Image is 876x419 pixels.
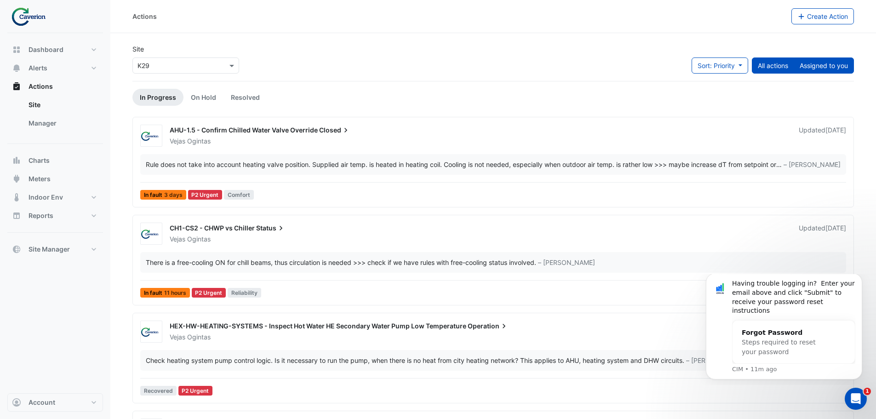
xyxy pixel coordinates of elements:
[7,59,103,77] button: Alerts
[807,12,848,20] span: Create Action
[40,5,163,41] div: Having trouble logging in? Enter your email above and click "Submit" to receive your password res...
[140,190,186,200] span: In fault
[319,126,350,135] span: Closed
[12,193,21,202] app-icon: Indoor Env
[50,64,124,81] span: Steps required to reset your password
[794,57,854,74] button: Assigned to you
[40,91,163,99] p: Message from CIM, sent 11m ago
[12,63,21,73] app-icon: Alerts
[29,45,63,54] span: Dashboard
[170,333,185,341] span: Vejas
[21,114,103,132] a: Manager
[141,327,162,337] img: Caverion
[223,89,267,106] a: Resolved
[50,54,135,63] div: Forgot Password
[146,160,841,169] div: …
[183,89,223,106] a: On Hold
[12,82,21,91] app-icon: Actions
[132,11,157,21] div: Actions
[845,388,867,410] iframe: Intercom live chat
[12,211,21,220] app-icon: Reports
[40,5,163,89] div: Message content
[7,188,103,207] button: Indoor Env
[188,190,223,200] div: P2 Urgent
[132,89,183,106] a: In Progress
[29,211,53,220] span: Reports
[140,288,190,298] span: In fault
[132,44,144,54] label: Site
[864,388,871,395] span: 1
[791,8,854,24] button: Create Action
[538,258,595,267] span: – [PERSON_NAME]
[11,7,52,26] img: Company Logo
[170,137,185,145] span: Vejas
[7,393,103,412] button: Account
[29,193,63,202] span: Indoor Env
[140,386,177,396] span: Recovered
[256,224,286,233] span: Status
[21,7,35,22] img: Profile image for CIM
[29,82,53,91] span: Actions
[146,258,536,267] div: There is a free-cooling ON for chill beams, thus circulation is needed >>> check if we have rules...
[228,288,261,298] span: Reliability
[7,40,103,59] button: Dashboard
[12,174,21,184] app-icon: Meters
[192,288,226,298] div: P2 Urgent
[187,235,211,244] span: Ogintas
[40,46,144,90] div: Forgot PasswordSteps required to reset your password
[164,192,183,198] span: 3 days
[692,274,876,385] iframe: Intercom notifications message
[141,230,162,239] img: Caverion
[146,356,684,365] div: Check heating system pump control logic. Is it necessary to run the pump, when there is no heat f...
[29,156,50,165] span: Charts
[29,398,55,407] span: Account
[7,151,103,170] button: Charts
[7,207,103,225] button: Reports
[12,245,21,254] app-icon: Site Manager
[698,62,735,69] span: Sort: Priority
[799,224,846,244] div: Updated
[692,57,748,74] button: Sort: Priority
[752,57,794,74] button: All actions
[178,386,213,396] div: P2 Urgent
[170,235,185,243] span: Vejas
[7,240,103,258] button: Site Manager
[7,96,103,136] div: Actions
[187,333,211,342] span: Ogintas
[799,126,846,146] div: Updated
[784,160,841,169] span: – [PERSON_NAME]
[170,224,255,232] span: CH1-CS2 - CHWP vs Chiller
[12,45,21,54] app-icon: Dashboard
[468,321,509,331] span: Operation
[29,245,70,254] span: Site Manager
[686,356,743,365] span: – [PERSON_NAME]
[170,126,318,134] span: AHU-1.5 - Confirm Chilled Water Valve Override
[21,96,103,114] a: Site
[29,174,51,184] span: Meters
[146,160,776,169] div: Rule does not take into account heating valve position. Supplied air temp. is heated in heating c...
[825,224,846,232] span: Wed 24-Sep-2025 08:39 EEST
[7,170,103,188] button: Meters
[141,132,162,141] img: Caverion
[29,63,47,73] span: Alerts
[12,156,21,165] app-icon: Charts
[7,77,103,96] button: Actions
[825,126,846,134] span: Wed 24-Sep-2025 08:48 EEST
[187,137,211,146] span: Ogintas
[164,290,186,296] span: 11 hours
[224,190,254,200] span: Comfort
[170,322,466,330] span: HEX-HW-HEATING-SYSTEMS - Inspect Hot Water HE Secondary Water Pump Low Temperature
